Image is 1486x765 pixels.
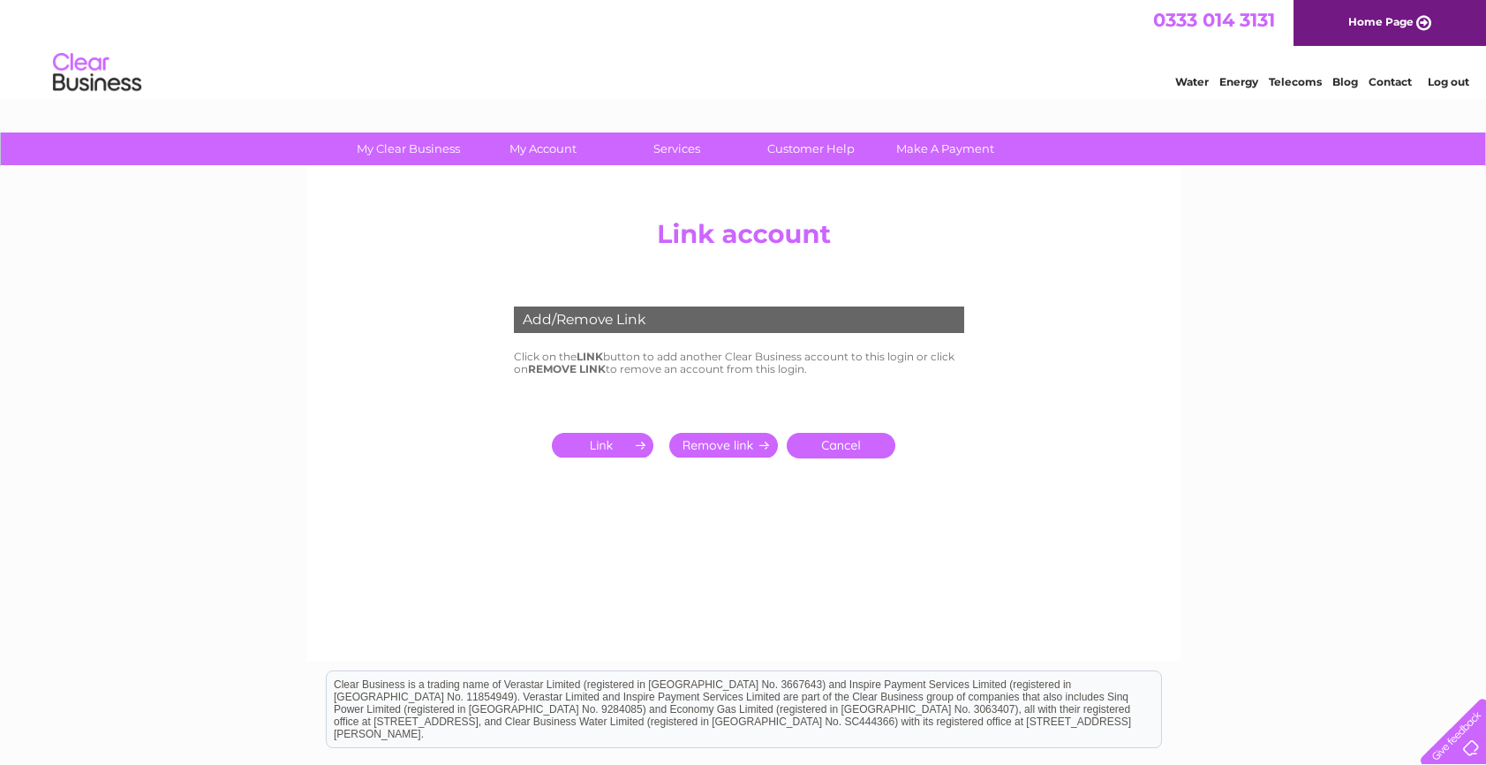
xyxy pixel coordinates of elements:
a: Make A Payment [872,133,1018,165]
div: Add/Remove Link [514,307,964,333]
input: Submit [552,433,660,458]
td: Click on the button to add another Clear Business account to this login or click on to remove an ... [509,346,977,380]
a: Blog [1332,75,1358,88]
a: 0333 014 3131 [1153,9,1275,31]
b: LINK [577,350,603,363]
a: Cancel [787,433,895,458]
a: Water [1175,75,1209,88]
a: My Clear Business [336,133,481,165]
b: REMOVE LINK [528,362,606,375]
input: Submit [669,433,778,458]
a: Customer Help [738,133,884,165]
a: Energy [1219,75,1258,88]
div: Clear Business is a trading name of Verastar Limited (registered in [GEOGRAPHIC_DATA] No. 3667643... [327,10,1161,86]
a: My Account [470,133,615,165]
a: Log out [1428,75,1469,88]
img: logo.png [52,46,142,100]
a: Contact [1369,75,1412,88]
a: Services [604,133,750,165]
a: Telecoms [1269,75,1322,88]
